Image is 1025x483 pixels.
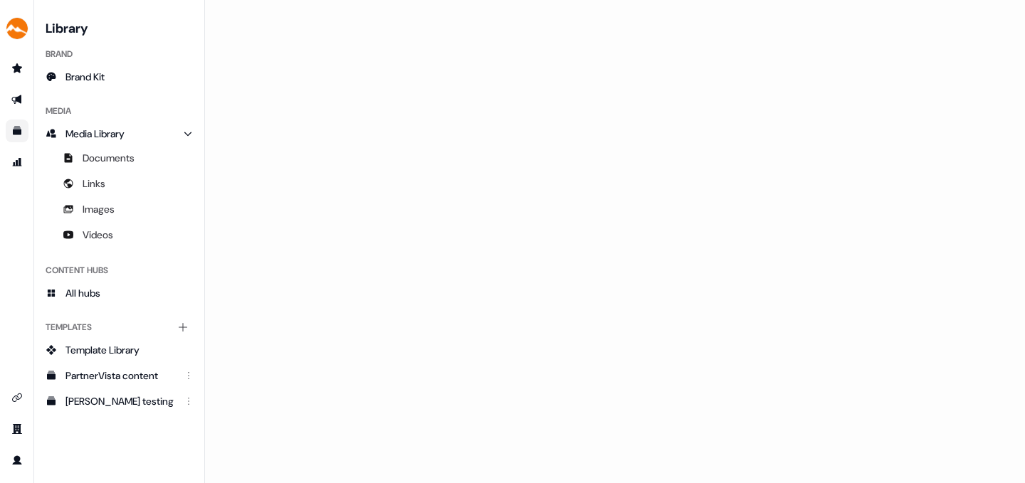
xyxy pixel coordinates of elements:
[6,386,28,409] a: Go to integrations
[40,198,199,221] a: Images
[40,100,199,122] div: Media
[40,282,199,304] a: All hubs
[40,223,199,246] a: Videos
[6,88,28,111] a: Go to outbound experience
[65,343,140,357] span: Template Library
[40,172,199,195] a: Links
[40,122,199,145] a: Media Library
[6,120,28,142] a: Go to templates
[65,70,105,84] span: Brand Kit
[40,147,199,169] a: Documents
[65,286,100,300] span: All hubs
[40,259,199,282] div: Content Hubs
[83,176,105,191] span: Links
[40,364,199,387] a: PartnerVista content
[6,151,28,174] a: Go to attribution
[6,449,28,472] a: Go to profile
[65,127,125,141] span: Media Library
[40,316,199,339] div: Templates
[83,202,115,216] span: Images
[65,368,176,383] div: PartnerVista content
[65,394,176,408] div: [PERSON_NAME] testing
[40,17,199,37] h3: Library
[40,43,199,65] div: Brand
[40,65,199,88] a: Brand Kit
[6,57,28,80] a: Go to prospects
[40,390,199,413] a: [PERSON_NAME] testing
[40,339,199,361] a: Template Library
[83,151,135,165] span: Documents
[6,418,28,440] a: Go to team
[83,228,113,242] span: Videos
